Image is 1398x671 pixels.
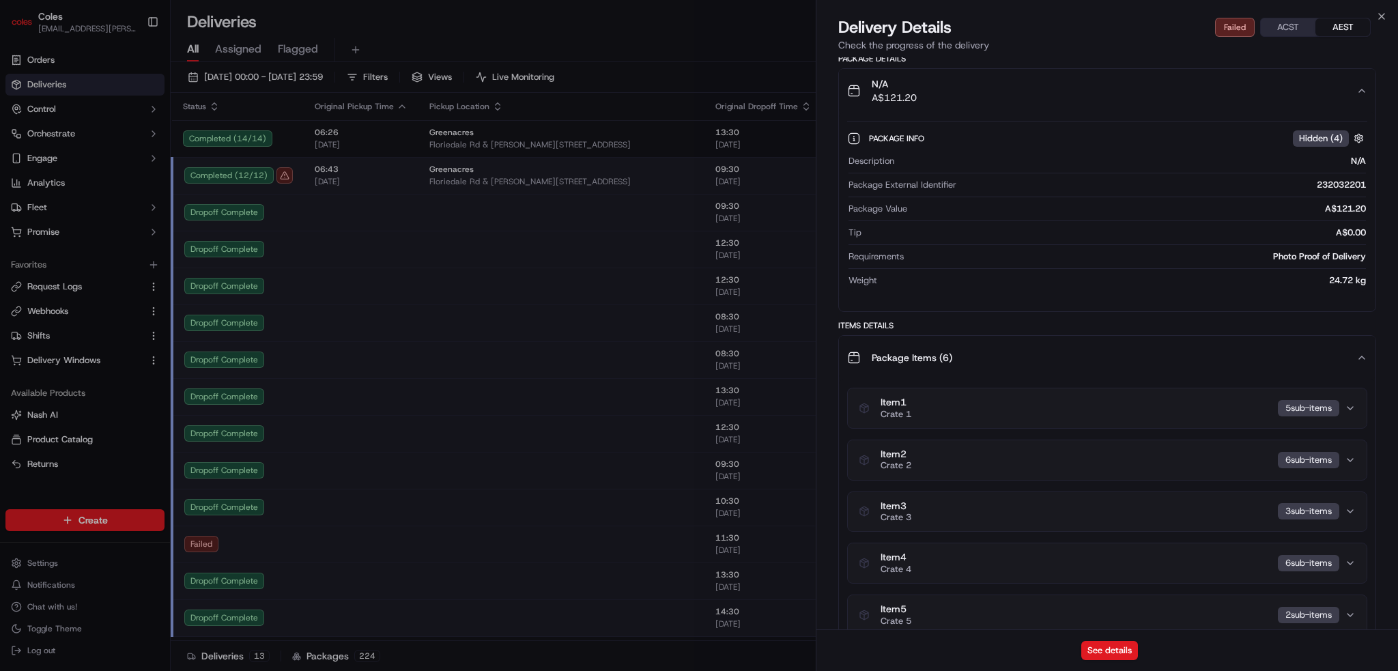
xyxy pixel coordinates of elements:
span: Crate 1 [881,409,911,420]
button: ACST [1261,18,1315,36]
span: Delivery Details [838,16,952,38]
div: Package Details [838,53,1376,64]
div: Photo Proof of Delivery [909,251,1366,263]
button: Item3Crate 33sub-items [848,492,1367,532]
span: Hidden ( 4 ) [1299,132,1343,145]
img: Nash [14,14,41,41]
div: A$121.20 [913,203,1366,215]
span: Item 5 [881,603,911,616]
span: A$121.20 [872,91,917,104]
div: N/A [900,155,1366,167]
button: Hidden (4) [1293,130,1367,147]
button: See details [1081,641,1138,660]
p: Check the progress of the delivery [838,38,1376,52]
div: 📗 [14,199,25,210]
div: N/AA$121.20 [839,113,1375,311]
span: Package Info [869,133,927,144]
div: 5 sub-item s [1278,400,1339,416]
button: AEST [1315,18,1370,36]
div: Start new chat [46,130,224,144]
a: 💻API Documentation [110,192,225,217]
span: Package External Identifier [848,179,956,191]
a: Powered byPylon [96,231,165,242]
span: API Documentation [129,198,219,212]
span: Crate 5 [881,616,911,627]
button: Item4Crate 46sub-items [848,543,1367,583]
button: Package Items (6) [839,336,1375,380]
div: 3 sub-item s [1278,503,1339,519]
div: 6 sub-item s [1278,452,1339,468]
span: Tip [848,227,861,239]
span: Item 1 [881,397,911,409]
div: 6 sub-item s [1278,555,1339,571]
div: We're available if you need us! [46,144,173,155]
div: Items Details [838,320,1376,331]
button: Item5Crate 52sub-items [848,595,1367,635]
span: Package Value [848,203,907,215]
span: Package Items ( 6 ) [872,351,952,365]
span: Item 4 [881,552,911,564]
button: Item2Crate 26sub-items [848,440,1367,480]
button: Item1Crate 15sub-items [848,388,1367,428]
span: Knowledge Base [27,198,104,212]
span: Crate 4 [881,564,911,575]
input: Got a question? Start typing here... [35,88,246,102]
span: Requirements [848,251,904,263]
span: Crate 3 [881,512,911,523]
span: Weight [848,274,877,287]
div: 232032201 [962,179,1366,191]
span: Crate 2 [881,460,911,471]
button: N/AA$121.20 [839,69,1375,113]
img: 1736555255976-a54dd68f-1ca7-489b-9aae-adbdc363a1c4 [14,130,38,155]
a: 📗Knowledge Base [8,192,110,217]
p: Welcome 👋 [14,55,248,76]
div: A$0.00 [867,227,1366,239]
span: Item 2 [881,448,911,461]
button: Start new chat [232,134,248,151]
div: 2 sub-item s [1278,607,1339,623]
span: Pylon [136,231,165,242]
div: 💻 [115,199,126,210]
div: 24.72 kg [883,274,1366,287]
span: N/A [872,77,917,91]
span: Item 3 [881,500,911,513]
span: Description [848,155,894,167]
